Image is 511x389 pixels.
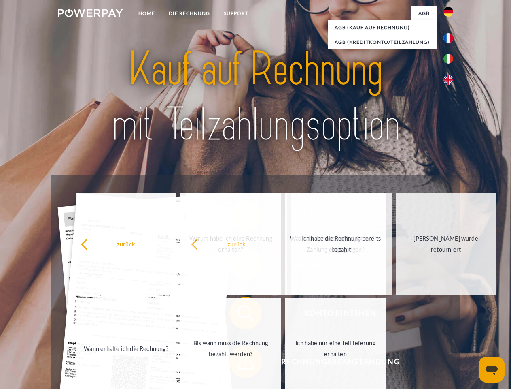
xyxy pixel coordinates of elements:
[296,233,387,255] div: Ich habe die Rechnung bereits bezahlt
[58,9,123,17] img: logo-powerpay-white.svg
[443,75,453,85] img: en
[81,238,172,249] div: zurück
[81,343,172,354] div: Wann erhalte ich die Rechnung?
[191,238,282,249] div: zurück
[328,35,437,49] a: AGB (Kreditkonto/Teilzahlung)
[443,7,453,17] img: de
[131,6,162,21] a: Home
[77,39,434,155] img: title-powerpay_de.svg
[443,54,453,64] img: it
[401,233,492,255] div: [PERSON_NAME] wurde retourniert
[162,6,217,21] a: DIE RECHNUNG
[290,338,381,359] div: Ich habe nur eine Teillieferung erhalten
[185,338,276,359] div: Bis wann muss die Rechnung bezahlt werden?
[479,357,505,383] iframe: Schaltfläche zum Öffnen des Messaging-Fensters
[411,6,437,21] a: agb
[328,20,437,35] a: AGB (Kauf auf Rechnung)
[443,33,453,43] img: fr
[217,6,255,21] a: SUPPORT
